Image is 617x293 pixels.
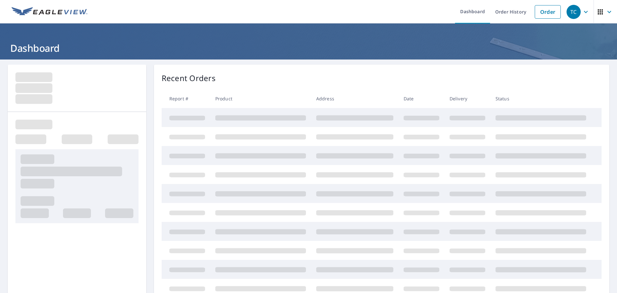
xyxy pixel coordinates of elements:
[162,89,210,108] th: Report #
[398,89,444,108] th: Date
[162,72,216,84] p: Recent Orders
[210,89,311,108] th: Product
[567,5,581,19] div: TC
[444,89,490,108] th: Delivery
[311,89,398,108] th: Address
[535,5,561,19] a: Order
[8,41,609,55] h1: Dashboard
[490,89,591,108] th: Status
[12,7,87,17] img: EV Logo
